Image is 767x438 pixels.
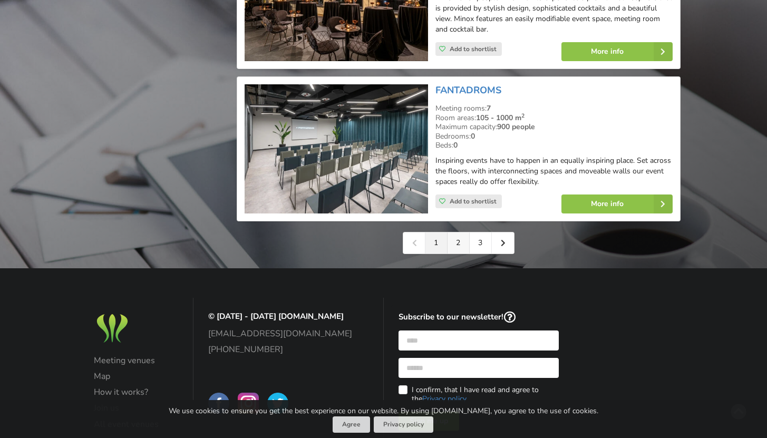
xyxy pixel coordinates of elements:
[435,122,673,132] div: Maximum capacity:
[450,45,497,53] span: Add to shortlist
[448,232,470,254] a: 2
[208,312,369,322] p: © [DATE] - [DATE] [DOMAIN_NAME]
[521,112,525,120] sup: 2
[399,385,559,403] label: I confirm, that I have read and agree to the
[267,393,288,414] img: BalticMeetingRooms on Twitter
[425,232,448,254] a: 1
[94,356,179,365] a: Meeting venues
[374,416,433,433] a: Privacy policy
[561,42,673,61] a: More info
[435,132,673,141] div: Bedrooms:
[435,141,673,150] div: Beds:
[208,345,369,354] a: [PHONE_NUMBER]
[476,113,525,123] strong: 105 - 1000 m
[94,312,131,346] img: Baltic Meeting Rooms
[435,113,673,123] div: Room areas:
[208,329,369,338] a: [EMAIL_ADDRESS][DOMAIN_NAME]
[238,393,259,414] img: BalticMeetingRooms on Instagram
[561,194,673,213] a: More info
[453,140,458,150] strong: 0
[94,372,179,381] a: Map
[435,155,673,187] p: Inspiring events have to happen in an equally inspiring place. Set across the floors, with interc...
[450,197,497,206] span: Add to shortlist
[487,103,491,113] strong: 7
[94,387,179,397] a: How it works?
[399,312,559,324] p: Subscribe to our newsletter!
[497,122,535,132] strong: 900 people
[333,416,370,433] button: Agree
[208,393,229,414] img: BalticMeetingRooms on Facebook
[435,104,673,113] div: Meeting rooms:
[471,131,475,141] strong: 0
[470,232,492,254] a: 3
[422,394,467,404] a: Privacy policy
[245,84,428,213] img: Conference centre | Riga | FANTADROMS
[435,84,501,96] a: FANTADROMS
